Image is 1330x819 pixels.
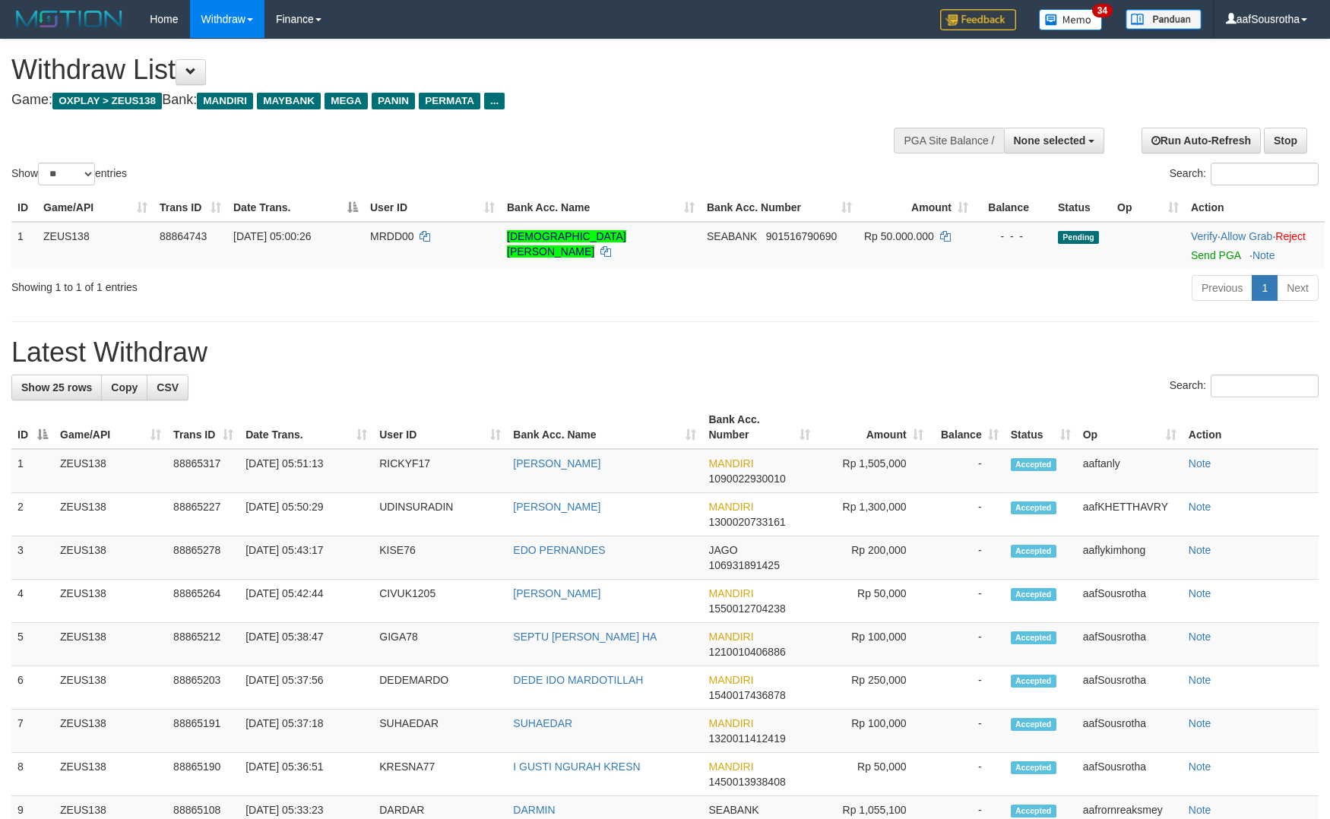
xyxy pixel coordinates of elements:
td: 1 [11,222,37,269]
th: Balance [974,194,1052,222]
span: JAGO [708,544,737,556]
span: Rp 50.000.000 [864,230,934,242]
td: CIVUK1205 [373,580,507,623]
td: [DATE] 05:43:17 [239,536,373,580]
span: Pending [1058,231,1099,244]
th: Action [1185,194,1325,222]
a: Next [1277,275,1319,301]
td: - [929,580,1005,623]
th: Bank Acc. Name: activate to sort column ascending [501,194,701,222]
th: User ID: activate to sort column ascending [373,406,507,449]
td: 88865278 [167,536,239,580]
label: Show entries [11,163,127,185]
span: Copy 1300020733161 to clipboard [708,516,785,528]
a: Note [1189,587,1211,599]
th: Amount: activate to sort column ascending [816,406,929,449]
td: Rp 50,000 [816,753,929,796]
span: SEABANK [708,804,758,816]
span: 34 [1092,4,1113,17]
span: MANDIRI [708,717,753,729]
th: Trans ID: activate to sort column ascending [154,194,227,222]
a: I GUSTI NGURAH KRESN [513,760,640,773]
td: aafKHETTHAVRY [1077,493,1183,536]
input: Search: [1211,163,1319,185]
a: Note [1189,674,1211,686]
td: 88865212 [167,623,239,666]
a: SEPTU [PERSON_NAME] HA [513,631,657,643]
img: Button%20Memo.svg [1039,9,1103,30]
a: Show 25 rows [11,375,102,400]
td: Rp 100,000 [816,623,929,666]
td: aafSousrotha [1077,580,1183,623]
td: 88865227 [167,493,239,536]
span: Copy 1210010406886 to clipboard [708,646,785,658]
span: [DATE] 05:00:26 [233,230,311,242]
span: PANIN [372,93,415,109]
span: Accepted [1011,675,1056,688]
a: DARMIN [513,804,555,816]
td: 2 [11,493,54,536]
td: 5 [11,623,54,666]
td: ZEUS138 [54,580,167,623]
input: Search: [1211,375,1319,397]
span: MANDIRI [197,93,253,109]
span: Copy 901516790690 to clipboard [766,230,837,242]
td: [DATE] 05:37:56 [239,666,373,710]
a: Note [1189,804,1211,816]
img: panduan.png [1126,9,1202,30]
a: Note [1189,717,1211,729]
th: Op: activate to sort column ascending [1111,194,1185,222]
a: Verify [1191,230,1218,242]
span: ... [484,93,505,109]
span: Accepted [1011,718,1056,731]
td: aaftanly [1077,449,1183,493]
td: ZEUS138 [54,666,167,710]
span: MANDIRI [708,631,753,643]
td: ZEUS138 [37,222,154,269]
td: 88865264 [167,580,239,623]
span: Accepted [1011,761,1056,774]
a: Note [1189,501,1211,513]
h4: Game: Bank: [11,93,872,108]
td: aafSousrotha [1077,666,1183,710]
th: Date Trans.: activate to sort column ascending [239,406,373,449]
a: DEDE IDO MARDOTILLAH [513,674,643,686]
th: Game/API: activate to sort column ascending [54,406,167,449]
td: [DATE] 05:50:29 [239,493,373,536]
td: ZEUS138 [54,710,167,753]
span: MANDIRI [708,587,753,599]
td: aafSousrotha [1077,753,1183,796]
td: Rp 200,000 [816,536,929,580]
a: Note [1189,631,1211,643]
td: aafSousrotha [1077,623,1183,666]
th: Bank Acc. Number: activate to sort column ascending [702,406,815,449]
a: Reject [1275,230,1306,242]
a: [PERSON_NAME] [513,501,600,513]
span: Copy [111,381,138,394]
span: SEABANK [707,230,757,242]
span: 88864743 [160,230,207,242]
td: Rp 250,000 [816,666,929,710]
td: ZEUS138 [54,493,167,536]
td: aafSousrotha [1077,710,1183,753]
td: - [929,536,1005,580]
th: Trans ID: activate to sort column ascending [167,406,239,449]
div: Showing 1 to 1 of 1 entries [11,274,543,295]
img: MOTION_logo.png [11,8,127,30]
td: 3 [11,536,54,580]
span: Copy 1540017436878 to clipboard [708,689,785,701]
td: ZEUS138 [54,623,167,666]
td: - [929,623,1005,666]
th: Game/API: activate to sort column ascending [37,194,154,222]
td: - [929,449,1005,493]
a: Note [1252,249,1275,261]
button: None selected [1004,128,1105,153]
img: Feedback.jpg [940,9,1016,30]
a: Note [1189,544,1211,556]
th: Status [1052,194,1111,222]
td: 88865190 [167,753,239,796]
td: Rp 100,000 [816,710,929,753]
a: Note [1189,760,1211,773]
span: Copy 1550012704238 to clipboard [708,602,785,615]
a: Copy [101,375,147,400]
